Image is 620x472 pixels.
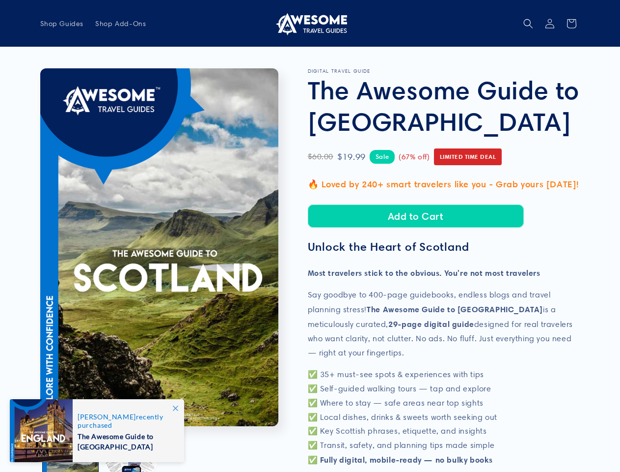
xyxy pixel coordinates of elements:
span: [PERSON_NAME] [78,413,136,421]
p: ✅ 35+ must-see spots & experiences with tips ✅ Self-guided walking tours — tap and explore ✅ Wher... [308,368,580,468]
h3: Unlock the Heart of Scotland [308,240,580,254]
span: The Awesome Guide to [GEOGRAPHIC_DATA] [78,429,174,452]
span: $60.00 [308,150,334,164]
summary: Search [517,13,539,34]
p: 🔥 Loved by 240+ smart travelers like you - Grab yours [DATE]! [308,177,580,192]
strong: ✅ Fully digital, mobile-ready — no bulky books [308,455,493,465]
strong: 29-page digital guide [388,319,474,329]
img: Awesome Travel Guides [273,12,347,35]
a: Shop Guides [34,13,90,34]
strong: The Awesome Guide to [GEOGRAPHIC_DATA] [367,304,543,314]
span: (67% off) [399,150,430,164]
strong: Most travelers stick to the obvious. You're not most travelers [308,268,540,278]
p: Say goodbye to 400-page guidebooks, endless blogs and travel planning stress! is a meticulously c... [308,288,580,360]
span: $19.99 [337,149,366,165]
span: Limited Time Deal [434,148,502,165]
span: Shop Guides [40,19,84,28]
span: Shop Add-Ons [95,19,146,28]
span: Sale [370,150,395,163]
p: DIGITAL TRAVEL GUIDE [308,68,580,74]
span: recently purchased [78,413,174,429]
button: Add to Cart [308,205,524,228]
h1: The Awesome Guide to [GEOGRAPHIC_DATA] [308,74,580,137]
a: Awesome Travel Guides [270,8,350,39]
a: Shop Add-Ons [89,13,152,34]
